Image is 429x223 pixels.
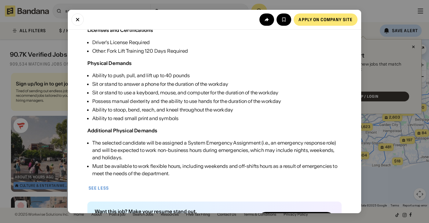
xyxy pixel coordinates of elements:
div: Want this job? Make your resume stand out. [95,209,254,214]
div: Possess manual dexterity and the ability to use hands for the duration of the workday [92,97,281,105]
div: Other: Fork Lift Training 120 Days Required [92,47,188,55]
button: Close [71,13,84,26]
div: Ability to push, pull, and lift up to 40 pounds [92,72,281,79]
div: Licenses and Certifications [87,27,153,33]
div: See less [89,186,109,190]
div: Must be available to work flexible hours, including weekends and off-shifts hours as a result of ... [92,162,342,177]
div: Apply on company site [299,17,353,22]
div: Sit or stand to use a keyboard, mouse, and computer for the duration of the workday [92,89,281,96]
div: Driver's License Required [92,39,188,46]
div: Physical Demands [87,60,132,66]
div: Ability to read small print and symbols [92,115,281,122]
div: The selected candidate will be assigned a System Emergency Assignment (i.e., an emergency respons... [92,139,342,161]
div: Ability to stoop, bend, reach, and kneel throughout the workday [92,106,281,113]
div: Additional Physical Demands [87,127,157,134]
div: Sit or stand to answer a phone for the duration of the workday [92,80,281,88]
